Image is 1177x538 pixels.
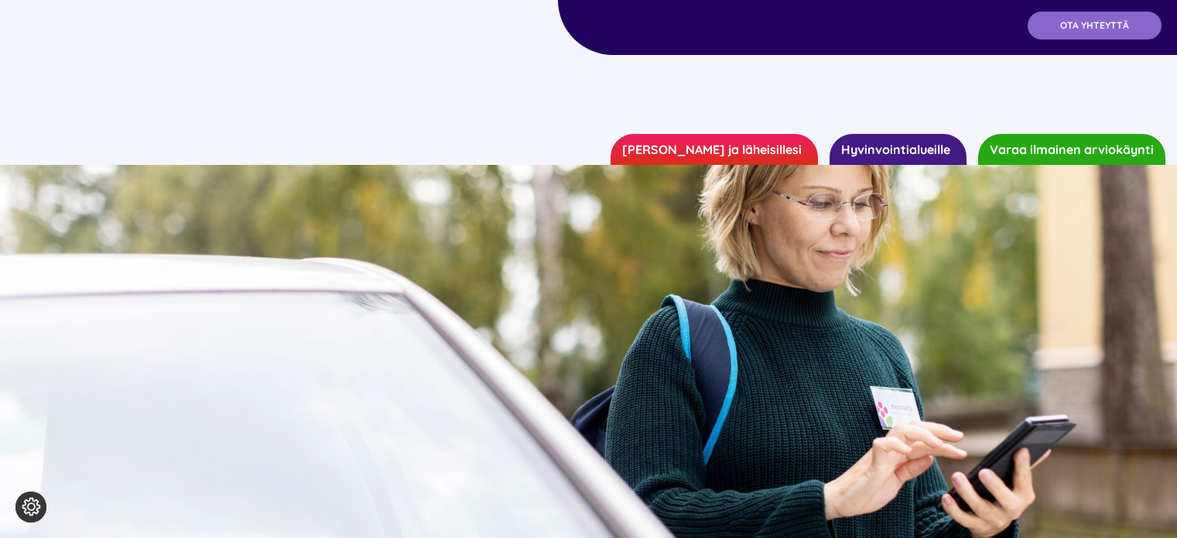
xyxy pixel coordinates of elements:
a: OTA YHTEYTTÄ [1028,12,1162,39]
span: OTA YHTEYTTÄ [1060,20,1129,31]
a: Hyvinvointialueille [830,134,967,165]
button: Evästeasetukset [15,492,46,523]
a: [PERSON_NAME] ja läheisillesi [611,134,818,165]
a: Varaa ilmainen arviokäynti [978,134,1165,165]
